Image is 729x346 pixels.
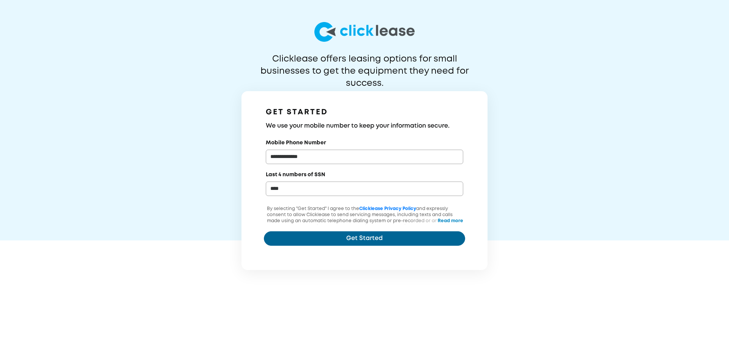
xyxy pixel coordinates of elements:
[266,171,325,179] label: Last 4 numbers of SSN
[266,106,463,118] h1: GET STARTED
[266,122,463,131] h3: We use your mobile number to keep your information secure.
[242,53,487,77] p: Clicklease offers leasing options for small businesses to get the equipment they need for success.
[264,206,465,242] p: By selecting "Get Started" I agree to the and expressly consent to allow Clicklease to send servi...
[359,207,416,211] a: Clicklease Privacy Policy
[314,22,415,42] img: logo-larg
[266,139,326,147] label: Mobile Phone Number
[264,231,465,246] button: Get Started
